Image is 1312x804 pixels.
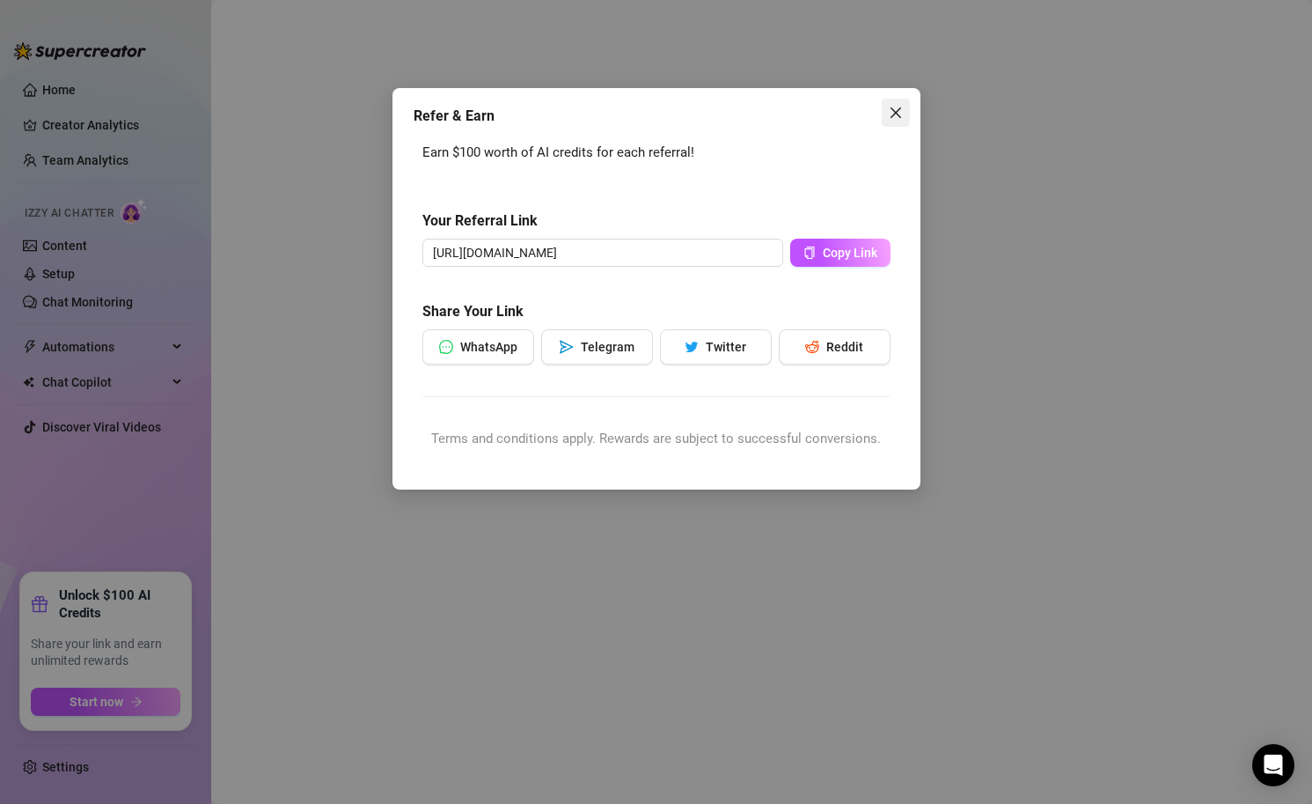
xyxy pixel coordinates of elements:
button: sendTelegram [541,329,653,365]
span: Twitter [706,340,746,354]
button: Copy Link [790,239,891,267]
h5: Your Referral Link [422,210,891,232]
button: Close [882,99,910,127]
span: twitter [685,340,699,354]
span: copy [803,247,816,259]
span: Telegram [581,340,634,354]
span: Reddit [826,340,863,354]
span: close [889,106,903,120]
button: redditReddit [779,329,891,365]
span: message [439,340,453,354]
div: Terms and conditions apply. Rewards are subject to successful conversions. [422,429,891,450]
span: Copy Link [823,246,877,260]
span: reddit [805,340,819,354]
div: Open Intercom Messenger [1252,744,1294,786]
button: twitterTwitter [660,329,772,365]
span: Close [882,106,910,120]
button: messageWhatsApp [422,329,534,365]
span: send [560,340,574,354]
div: Earn $100 worth of AI credits for each referral! [422,143,891,164]
h5: Share Your Link [422,301,891,322]
span: WhatsApp [460,340,517,354]
div: Refer & Earn [414,106,899,127]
